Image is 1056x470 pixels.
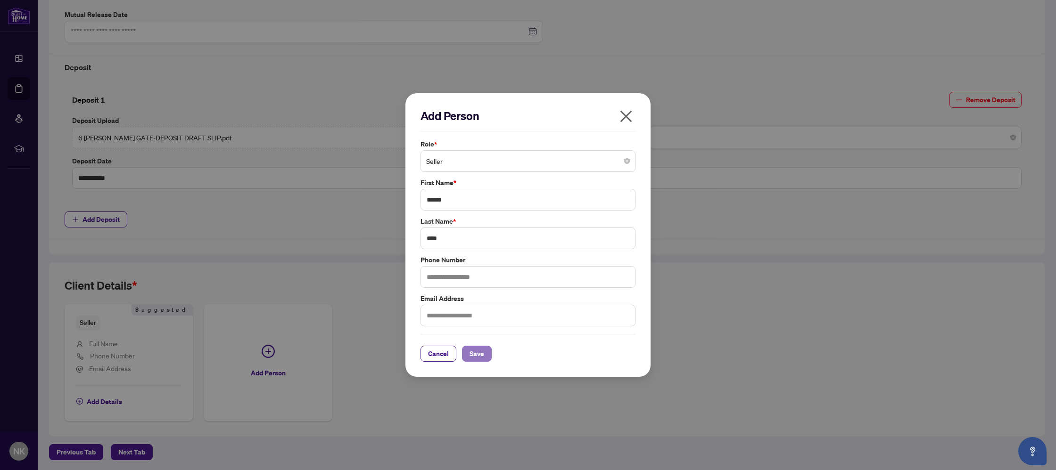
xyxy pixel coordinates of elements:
label: Last Name [421,216,635,227]
span: Save [470,346,484,361]
label: Role [421,139,635,149]
button: Cancel [421,346,456,362]
h2: Add Person [421,108,635,123]
button: Open asap [1018,437,1047,465]
span: Seller [426,152,630,170]
span: close [619,109,634,124]
label: Email Address [421,293,635,304]
span: Cancel [428,346,449,361]
label: Phone Number [421,255,635,265]
label: First Name [421,178,635,188]
span: close-circle [624,158,630,164]
button: Save [462,346,492,362]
